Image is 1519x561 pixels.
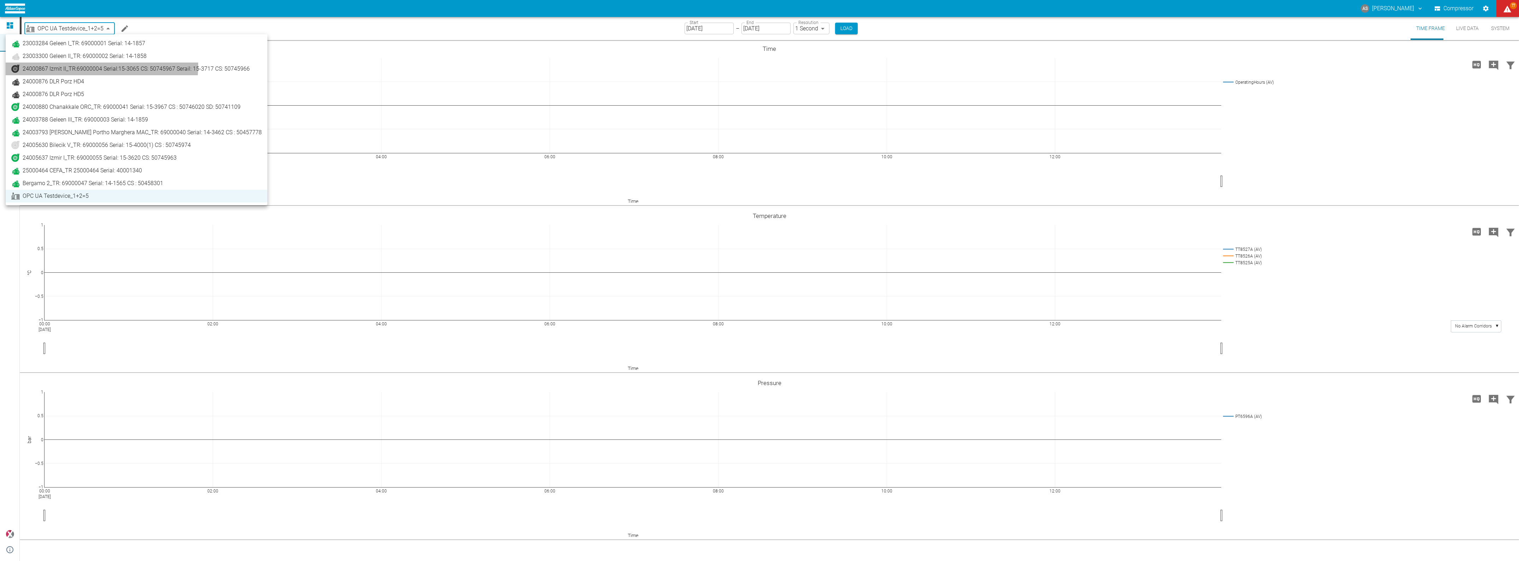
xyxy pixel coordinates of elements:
a: 24000880 Chanakkale ORC_TR: 69000041 Serial: 15-3967 CS : 50746020 SD: 50741109 [11,103,262,111]
span: 23003300 Geleen II_TR: 69000002 Serial: 14-1858 [23,52,147,60]
a: OPC UA Testdevice_1+2=5 [11,192,262,200]
span: 24003793 [PERSON_NAME] Portho Marghera MAC_TR: 69000040 Serial: 14-3462 CS : 50457778 [23,128,262,137]
a: 24005630 Bilecik V_TR: 69000056 Serial: 15-4000(1) CS : 50745974 [11,141,262,149]
span: OPC UA Testdevice_1+2=5 [23,192,89,200]
span: Bergamo 2_TR: 69000047 Serial: 14-1565 CS : 50458301 [23,179,163,188]
span: 24000876 DLR Porz HD5 [23,90,84,99]
span: 24000880 Chanakkale ORC_TR: 69000041 Serial: 15-3967 CS : 50746020 SD: 50741109 [23,103,241,111]
a: 24000876 DLR Porz HD4 [11,77,262,86]
a: 24003793 [PERSON_NAME] Portho Marghera MAC_TR: 69000040 Serial: 14-3462 CS : 50457778 [11,128,262,137]
a: 24003788 Geleen III_TR: 69000003 Serial: 14-1859 [11,116,262,124]
a: 23003284 Geleen I_TR: 69000001 Serial: 14-1857 [11,39,262,48]
a: 25000464 CEFA_TR 25000464 Serial: 40001340 [11,166,262,175]
span: 25000464 CEFA_TR 25000464 Serial: 40001340 [23,166,142,175]
span: 24000867 Izmit II_TR:69000004 Serial:15-3065 CS: 50745967 Serail: 15-3717 CS: 50745966 [23,65,250,73]
a: 23003300 Geleen II_TR: 69000002 Serial: 14-1858 [11,52,262,60]
span: 24005630 Bilecik V_TR: 69000056 Serial: 15-4000(1) CS : 50745974 [23,141,191,149]
a: 24005637 Izmir I_TR: 69000055 Serial: 15-3620 CS: 50745963 [11,154,262,162]
a: 24000876 DLR Porz HD5 [11,90,262,99]
span: 23003284 Geleen I_TR: 69000001 Serial: 14-1857 [23,39,145,48]
span: 24000876 DLR Porz HD4 [23,77,84,86]
a: Bergamo 2_TR: 69000047 Serial: 14-1565 CS : 50458301 [11,179,262,188]
a: 24000867 Izmit II_TR:69000004 Serial:15-3065 CS: 50745967 Serail: 15-3717 CS: 50745966 [11,65,262,73]
span: 24005637 Izmir I_TR: 69000055 Serial: 15-3620 CS: 50745963 [23,154,177,162]
span: 24003788 Geleen III_TR: 69000003 Serial: 14-1859 [23,116,148,124]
